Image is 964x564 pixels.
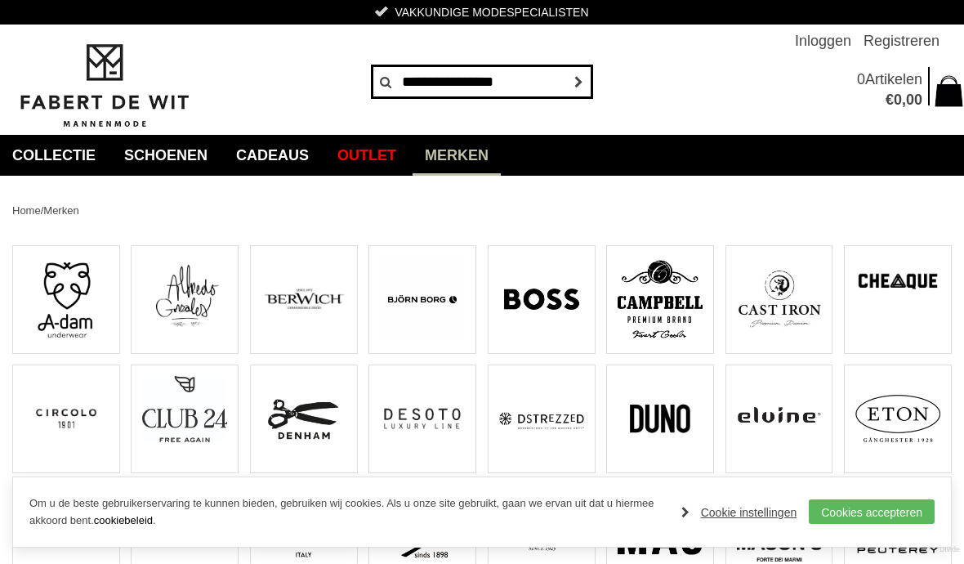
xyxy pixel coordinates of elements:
[12,204,41,217] a: Home
[606,245,714,354] a: Campbell
[902,92,906,108] span: ,
[725,365,833,473] a: ELVINE
[131,365,239,473] a: Club 24
[855,257,940,307] img: Cheaque
[737,376,822,461] img: ELVINE
[865,71,922,87] span: Artikelen
[24,376,109,461] img: Circolo
[681,500,797,525] a: Cookie instellingen
[488,365,596,473] a: Dstrezzed
[737,257,822,342] img: CAST IRON
[488,245,596,354] a: BOSS
[725,245,833,354] a: CAST IRON
[29,495,665,530] p: Om u de beste gebruikerservaring te kunnen bieden, gebruiken wij cookies. Als u onze site gebruik...
[380,257,465,342] img: BJÖRN BORG
[250,245,358,354] a: Berwich
[368,245,476,354] a: BJÖRN BORG
[24,257,109,342] img: A-DAM
[12,365,120,473] a: Circolo
[94,514,153,526] a: cookiebeleid
[906,92,922,108] span: 00
[142,257,227,332] img: Alfredo Gonzales
[864,25,939,57] a: Registreren
[142,376,227,442] img: Club 24
[368,365,476,473] a: Desoto
[12,42,196,130] img: Fabert de Wit
[380,376,465,461] img: Desoto
[131,245,239,354] a: Alfredo Gonzales
[325,135,408,176] a: Outlet
[413,135,501,176] a: Merken
[499,257,584,342] img: BOSS
[261,376,346,461] img: DENHAM
[857,71,865,87] span: 0
[606,365,714,473] a: Duno
[855,376,940,461] img: ETON
[43,204,78,217] a: Merken
[844,365,952,473] a: ETON
[886,92,894,108] span: €
[844,245,952,354] a: Cheaque
[809,499,935,524] a: Cookies accepteren
[618,257,703,342] img: Campbell
[894,92,902,108] span: 0
[795,25,851,57] a: Inloggen
[618,376,703,461] img: Duno
[12,245,120,354] a: A-DAM
[250,365,358,473] a: DENHAM
[499,376,584,461] img: Dstrezzed
[112,135,220,176] a: Schoenen
[261,257,346,342] img: Berwich
[224,135,321,176] a: Cadeaus
[41,204,44,217] span: /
